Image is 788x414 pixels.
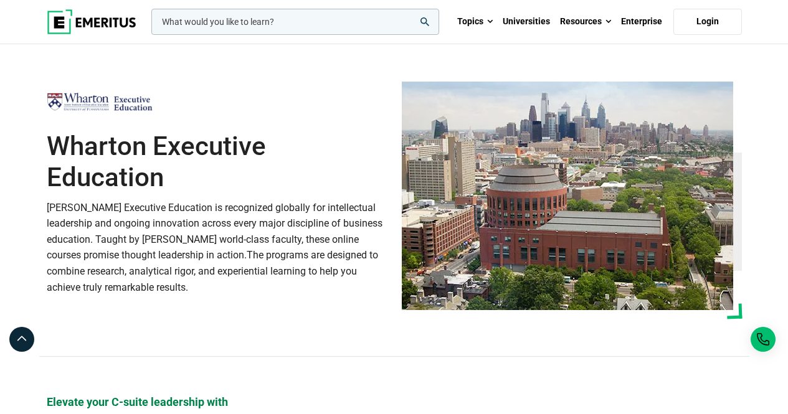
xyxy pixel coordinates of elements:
[151,9,439,35] input: woocommerce-product-search-field-0
[47,200,387,296] p: [PERSON_NAME] Executive Education is recognized globally for intellectual leadership and ongoing ...
[673,9,742,35] a: Login
[402,82,733,310] img: Wharton Executive Education
[47,131,387,194] h1: Wharton Executive Education
[47,89,153,115] img: Wharton Executive Education
[47,394,742,410] p: Elevate your C-suite leadership with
